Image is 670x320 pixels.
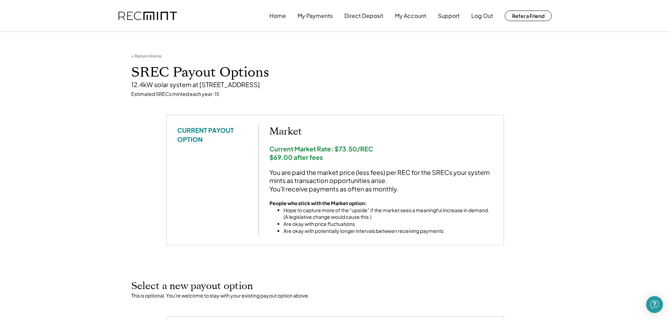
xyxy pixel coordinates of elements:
li: Hope to capture more of the “upside” if the market sees a meaningful increase in demand. (A legis... [283,207,493,221]
div: Current Market Rate: $73.50/REC $69.00 after fees [269,145,493,161]
li: Are okay with price fluctuations [283,221,493,228]
div: 12.4kW solar system at [STREET_ADDRESS] [131,80,539,89]
button: Log Out [471,9,493,23]
button: My Account [395,9,426,23]
img: recmint-logotype%403x.png [119,12,177,20]
div: Estimated SRECs minted each year: 15 [131,91,539,98]
div: < Return Home [131,53,161,59]
div: CURRENT PAYOUT OPTION [177,126,248,143]
div: This is optional. You're welcome to stay with your existing payout option above. [131,292,539,299]
div: Open Intercom Messenger [646,296,663,313]
h1: SREC Payout Options [131,64,539,81]
div: You are paid the market price (less fees) per REC for the SRECs your system mints as transaction ... [269,168,493,193]
button: My Payments [298,9,333,23]
button: Support [438,9,460,23]
button: Home [269,9,286,23]
h2: Market [269,126,493,138]
h2: Select a new payout option [131,280,539,292]
li: Are okay with potentially longer intervals between receiving payments [283,228,493,235]
button: Refer a Friend [505,11,552,21]
strong: People who stick with the Market option: [269,200,366,206]
button: Direct Deposit [344,9,383,23]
